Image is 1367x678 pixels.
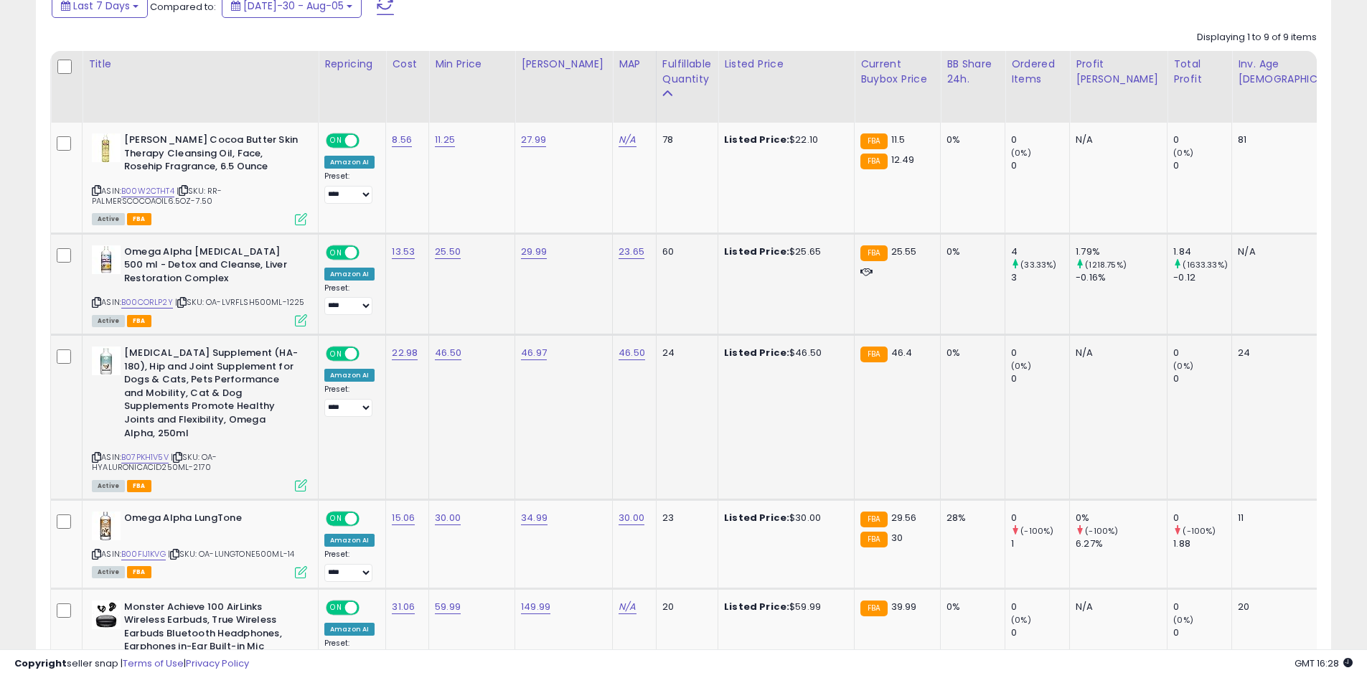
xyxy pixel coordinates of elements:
div: 0 [1011,512,1069,524]
a: 46.50 [619,346,645,360]
a: 149.99 [521,600,550,614]
div: Current Buybox Price [860,57,934,87]
span: OFF [357,513,380,525]
div: MAP [619,57,650,72]
div: $22.10 [724,133,843,146]
small: (-100%) [1085,525,1118,537]
div: seller snap | | [14,657,249,671]
div: 20 [662,601,707,613]
span: All listings currently available for purchase on Amazon [92,566,125,578]
div: 0 [1011,626,1069,639]
div: BB Share 24h. [946,57,999,87]
div: Amazon AI [324,623,375,636]
small: FBA [860,154,887,169]
div: 0% [946,245,994,258]
span: | SKU: RR-PALMERSCOCOAOIL6.5OZ-7.50 [92,185,222,207]
span: 25.55 [891,245,917,258]
b: Listed Price: [724,600,789,613]
span: 46.4 [891,346,913,359]
div: Total Profit [1173,57,1226,87]
img: 41EbutKo1yL._SL40_.jpg [92,601,121,629]
small: (0%) [1011,360,1031,372]
span: OFF [357,348,380,360]
span: All listings currently available for purchase on Amazon [92,480,125,492]
a: 8.56 [392,133,412,147]
span: OFF [357,601,380,613]
b: Omega Alpha [MEDICAL_DATA] 500 ml - Detox and Cleanse, Liver Restoration Complex [124,245,299,289]
div: Fulfillable Quantity [662,57,712,87]
a: 27.99 [521,133,546,147]
a: Privacy Policy [186,656,249,670]
div: Repricing [324,57,380,72]
div: 1.84 [1173,245,1231,258]
div: 0 [1011,601,1069,613]
div: $25.65 [724,245,843,258]
small: FBA [860,601,887,616]
a: 59.99 [435,600,461,614]
span: All listings currently available for purchase on Amazon [92,315,125,327]
span: ON [327,246,345,258]
span: ON [327,513,345,525]
a: 30.00 [619,511,644,525]
a: 22.98 [392,346,418,360]
span: | SKU: OA-LVRFLSH500ML-1225 [175,296,305,308]
span: 30 [891,531,903,545]
div: ASIN: [92,347,307,490]
div: 0 [1173,347,1231,359]
div: 0% [1076,512,1167,524]
b: Omega Alpha LungTone [124,512,299,529]
span: 29.56 [891,511,917,524]
div: Cost [392,57,423,72]
div: 24 [662,347,707,359]
small: FBA [860,133,887,149]
div: N/A [1076,133,1156,146]
a: 25.50 [435,245,461,259]
b: Listed Price: [724,133,789,146]
div: 6.27% [1076,537,1167,550]
span: | SKU: OA-HYALURONICACID250ML-2170 [92,451,217,473]
img: 41rlyGjO69L._SL40_.jpg [92,245,121,274]
a: B00FIJ1KVG [121,548,166,560]
div: 4 [1011,245,1069,258]
img: 41eKkzKUYIL._SL40_.jpg [92,512,121,540]
div: 1 [1011,537,1069,550]
div: Listed Price [724,57,848,72]
small: (0%) [1011,614,1031,626]
small: (-100%) [1020,525,1053,537]
div: [PERSON_NAME] [521,57,606,72]
div: 0 [1173,133,1231,146]
div: Preset: [324,385,375,417]
div: Title [88,57,312,72]
a: 13.53 [392,245,415,259]
b: [PERSON_NAME] Cocoa Butter Skin Therapy Cleansing Oil, Face, Rosehip Fragrance, 6.5 Ounce [124,133,299,177]
div: Amazon AI [324,156,375,169]
div: -0.16% [1076,271,1167,284]
a: N/A [619,133,636,147]
span: All listings currently available for purchase on Amazon [92,213,125,225]
a: N/A [619,600,636,614]
small: FBA [860,532,887,547]
div: 78 [662,133,707,146]
small: (1633.33%) [1183,259,1228,270]
b: Listed Price: [724,245,789,258]
div: $59.99 [724,601,843,613]
div: ASIN: [92,512,307,577]
div: 0 [1173,601,1231,613]
small: (1218.75%) [1085,259,1127,270]
a: 11.25 [435,133,455,147]
div: 0 [1011,372,1069,385]
div: Preset: [324,171,375,204]
div: 60 [662,245,707,258]
div: ASIN: [92,133,307,224]
div: 0 [1173,626,1231,639]
span: OFF [357,246,380,258]
span: 11.5 [891,133,906,146]
div: N/A [1076,601,1156,613]
strong: Copyright [14,656,67,670]
div: 23 [662,512,707,524]
div: 0 [1173,159,1231,172]
small: FBA [860,245,887,261]
a: Terms of Use [123,656,184,670]
div: Ordered Items [1011,57,1063,87]
div: 28% [946,512,994,524]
